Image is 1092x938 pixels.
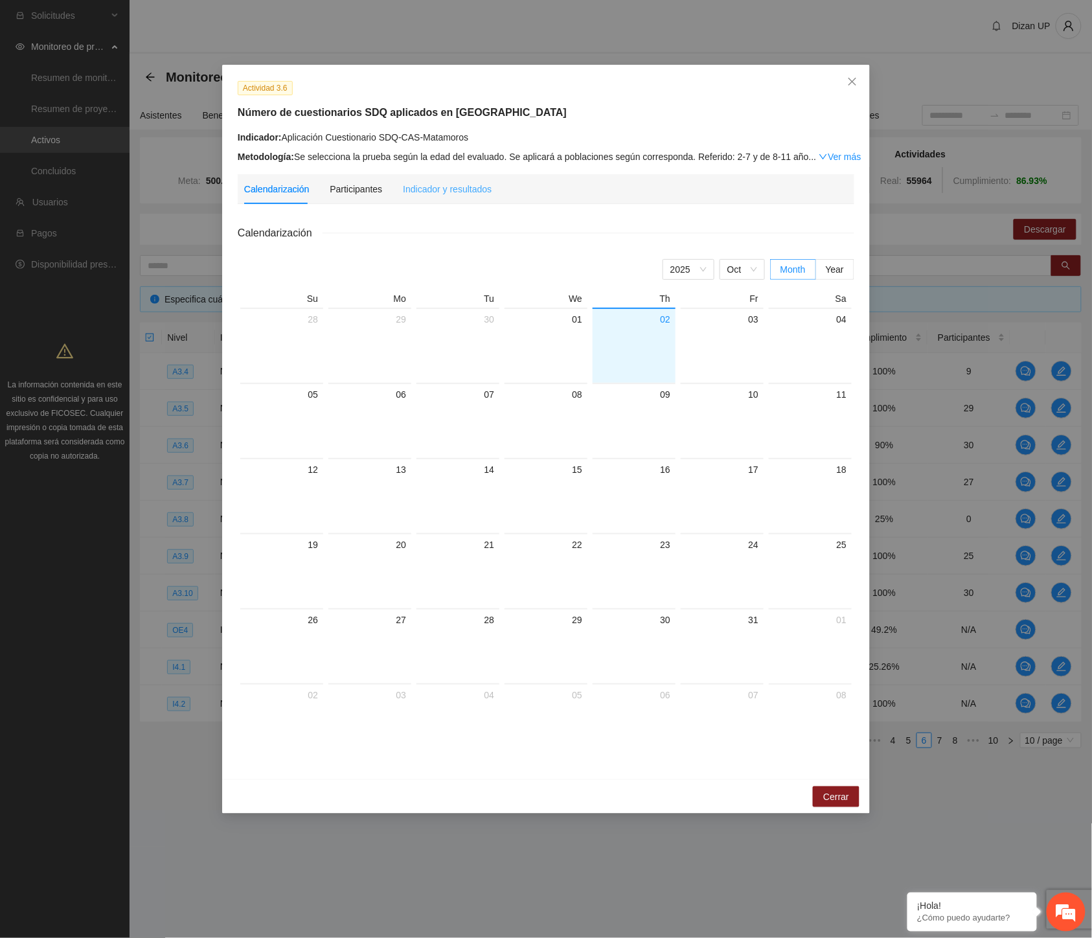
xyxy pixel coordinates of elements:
[510,537,582,553] div: 22
[334,387,406,402] div: 06
[774,387,847,402] div: 11
[598,387,670,402] div: 09
[813,786,859,807] button: Cerrar
[590,308,678,383] td: 2025-10-02
[334,687,406,703] div: 03
[326,383,414,458] td: 2025-10-06
[245,312,318,327] div: 28
[502,293,590,308] th: We
[670,260,707,279] span: 2025
[598,537,670,553] div: 23
[238,130,854,144] div: Aplicación Cuestionario SDQ-CAS-Matamoros
[326,608,414,683] td: 2025-10-27
[847,76,858,87] span: close
[238,533,326,608] td: 2025-10-19
[238,383,326,458] td: 2025-10-05
[766,458,854,533] td: 2025-10-18
[686,462,758,477] div: 17
[67,66,218,83] div: Chatee con nosotros ahora
[244,182,309,196] div: Calendarización
[422,462,494,477] div: 14
[590,383,678,458] td: 2025-10-09
[414,533,502,608] td: 2025-10-21
[502,608,590,683] td: 2025-10-29
[774,462,847,477] div: 18
[75,173,179,304] span: Estamos en línea.
[766,533,854,608] td: 2025-10-25
[414,383,502,458] td: 2025-10-07
[245,462,318,477] div: 12
[590,608,678,683] td: 2025-10-30
[766,383,854,458] td: 2025-10-11
[326,293,414,308] th: Mo
[326,683,414,759] td: 2025-11-03
[326,308,414,383] td: 2025-09-29
[422,612,494,628] div: 28
[826,264,844,275] span: Year
[334,537,406,553] div: 20
[422,687,494,703] div: 04
[414,458,502,533] td: 2025-10-14
[590,533,678,608] td: 2025-10-23
[510,612,582,628] div: 29
[766,608,854,683] td: 2025-11-01
[502,683,590,759] td: 2025-11-05
[590,683,678,759] td: 2025-11-06
[686,687,758,703] div: 07
[238,608,326,683] td: 2025-10-26
[686,537,758,553] div: 24
[819,152,861,162] a: Expand
[245,387,318,402] div: 05
[590,293,678,308] th: Th
[238,308,326,383] td: 2025-09-28
[238,105,854,120] h5: Número de cuestionarios SDQ aplicados en [GEOGRAPHIC_DATA]
[238,293,326,308] th: Su
[766,308,854,383] td: 2025-10-04
[422,387,494,402] div: 07
[245,612,318,628] div: 26
[835,65,870,100] button: Close
[766,293,854,308] th: Sa
[774,537,847,553] div: 25
[774,312,847,327] div: 04
[238,132,282,143] strong: Indicador:
[686,312,758,327] div: 03
[678,683,766,759] td: 2025-11-07
[510,687,582,703] div: 05
[502,308,590,383] td: 2025-10-01
[727,260,757,279] span: Oct
[678,608,766,683] td: 2025-10-31
[414,683,502,759] td: 2025-11-04
[414,293,502,308] th: Tu
[686,387,758,402] div: 10
[238,81,293,95] span: Actividad 3.6
[238,152,294,162] strong: Metodología:
[245,537,318,553] div: 19
[403,182,492,196] div: Indicador y resultados
[510,462,582,477] div: 15
[422,537,494,553] div: 21
[598,312,670,327] div: 02
[774,687,847,703] div: 08
[326,533,414,608] td: 2025-10-20
[334,612,406,628] div: 27
[774,612,847,628] div: 01
[326,458,414,533] td: 2025-10-13
[819,152,828,161] span: down
[238,683,326,759] td: 2025-11-02
[6,354,247,399] textarea: Escriba su mensaje y pulse “Intro”
[422,312,494,327] div: 30
[414,308,502,383] td: 2025-09-30
[414,608,502,683] td: 2025-10-28
[510,312,582,327] div: 01
[238,225,323,241] span: Calendarización
[678,458,766,533] td: 2025-10-17
[917,913,1027,923] p: ¿Cómo puedo ayudarte?
[238,150,854,164] div: Se selecciona la prueba según la edad del evaluado. Se aplicará a poblaciones según corresponda. ...
[238,458,326,533] td: 2025-10-12
[809,152,817,162] span: ...
[678,383,766,458] td: 2025-10-10
[598,462,670,477] div: 16
[212,6,244,38] div: Minimizar ventana de chat en vivo
[502,383,590,458] td: 2025-10-08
